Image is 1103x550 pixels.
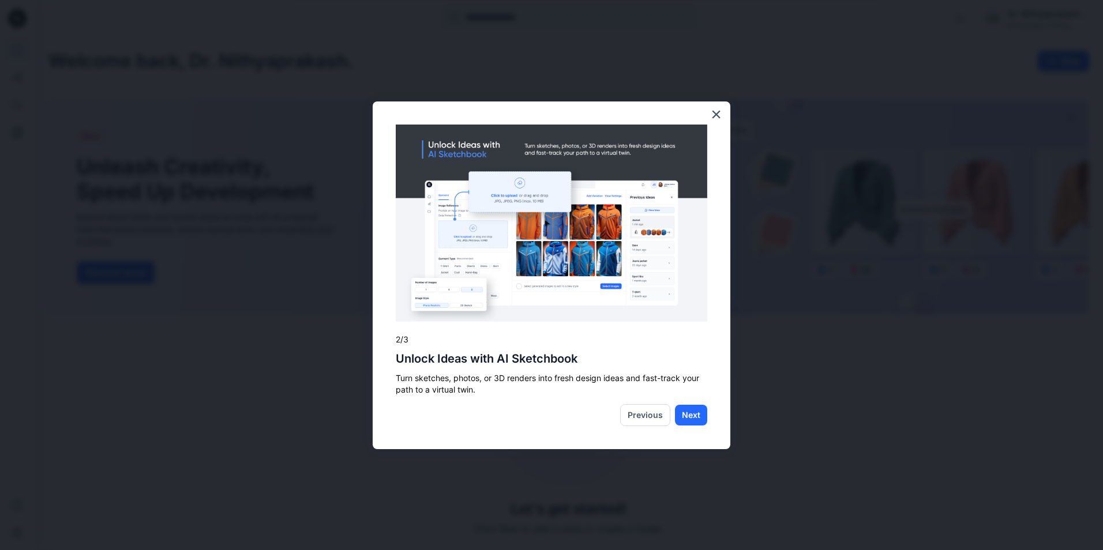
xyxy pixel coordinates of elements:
button: Next [675,405,707,425]
button: Previous [620,404,670,426]
h2: Unlock Ideas with AI Sketchbook [396,352,707,366]
p: Turn sketches, photos, or 3D renders into fresh design ideas and fast-track your path to a virtua... [396,372,707,395]
button: Close [711,105,722,123]
p: 2/3 [396,334,707,345]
